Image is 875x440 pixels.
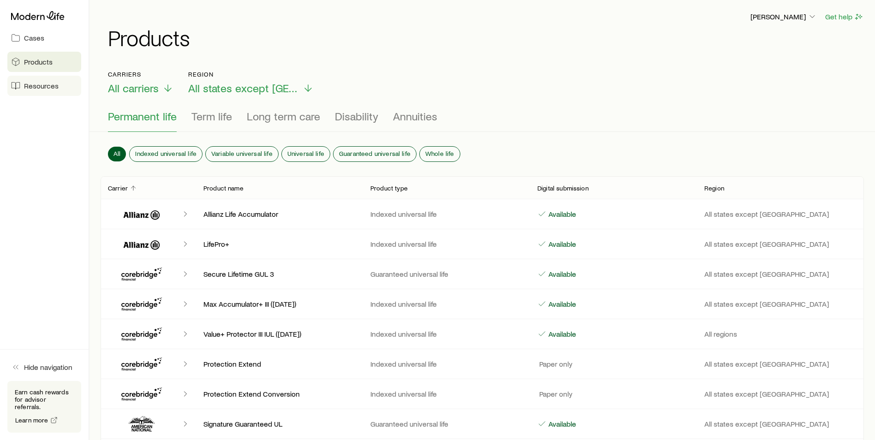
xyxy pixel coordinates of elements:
p: Indexed universal life [370,239,523,249]
p: Allianz Life Accumulator [203,209,356,219]
div: Earn cash rewards for advisor referrals.Learn more [7,381,81,433]
p: Region [704,184,724,192]
button: Guaranteed universal life [333,147,416,161]
p: Digital submission [537,184,589,192]
p: Indexed universal life [370,299,523,309]
span: Guaranteed universal life [339,150,411,157]
p: Protection Extend Conversion [203,389,356,398]
button: Universal life [282,147,330,161]
p: Indexed universal life [370,209,523,219]
p: Available [547,269,576,279]
button: CarriersAll carriers [108,71,173,95]
p: Carrier [108,184,128,192]
p: All states except [GEOGRAPHIC_DATA] [704,359,857,369]
p: Protection Extend [203,359,356,369]
p: Product type [370,184,408,192]
p: All regions [704,329,857,339]
button: Get help [825,12,864,22]
span: All carriers [108,82,159,95]
button: Whole life [420,147,460,161]
p: Indexed universal life [370,329,523,339]
span: Annuities [393,110,437,123]
span: Variable universal life [211,150,273,157]
span: Hide navigation [24,363,72,372]
p: Indexed universal life [370,389,523,398]
p: Indexed universal life [370,359,523,369]
p: Available [547,209,576,219]
span: All states except [GEOGRAPHIC_DATA] [188,82,299,95]
p: Carriers [108,71,173,78]
button: RegionAll states except [GEOGRAPHIC_DATA] [188,71,314,95]
span: Long term care [247,110,320,123]
p: All states except [GEOGRAPHIC_DATA] [704,389,857,398]
span: Permanent life [108,110,177,123]
button: Hide navigation [7,357,81,377]
p: All states except [GEOGRAPHIC_DATA] [704,269,857,279]
p: All states except [GEOGRAPHIC_DATA] [704,419,857,428]
span: Resources [24,81,59,90]
p: Max Accumulator+ III ([DATE]) [203,299,356,309]
p: Available [547,239,576,249]
a: Cases [7,28,81,48]
span: All [113,150,120,157]
p: All states except [GEOGRAPHIC_DATA] [704,299,857,309]
a: Resources [7,76,81,96]
button: Variable universal life [206,147,278,161]
p: Available [547,329,576,339]
span: Indexed universal life [135,150,196,157]
p: LifePro+ [203,239,356,249]
p: Available [547,299,576,309]
h1: Products [108,26,864,48]
span: Whole life [425,150,454,157]
div: Product types [108,110,857,132]
p: Available [547,419,576,428]
button: All [108,147,126,161]
p: Paper only [537,359,572,369]
p: Value+ Protector III IUL ([DATE]) [203,329,356,339]
span: Cases [24,33,44,42]
p: Paper only [537,389,572,398]
p: Region [188,71,314,78]
button: [PERSON_NAME] [750,12,817,23]
p: [PERSON_NAME] [750,12,817,21]
p: Guaranteed universal life [370,419,523,428]
p: Product name [203,184,244,192]
span: Universal life [287,150,324,157]
p: Earn cash rewards for advisor referrals. [15,388,74,410]
span: Products [24,57,53,66]
span: Term life [191,110,232,123]
a: Products [7,52,81,72]
p: Secure Lifetime GUL 3 [203,269,356,279]
p: All states except [GEOGRAPHIC_DATA] [704,209,857,219]
p: All states except [GEOGRAPHIC_DATA] [704,239,857,249]
button: Indexed universal life [130,147,202,161]
p: Guaranteed universal life [370,269,523,279]
span: Learn more [15,417,48,423]
p: Signature Guaranteed UL [203,419,356,428]
span: Disability [335,110,378,123]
